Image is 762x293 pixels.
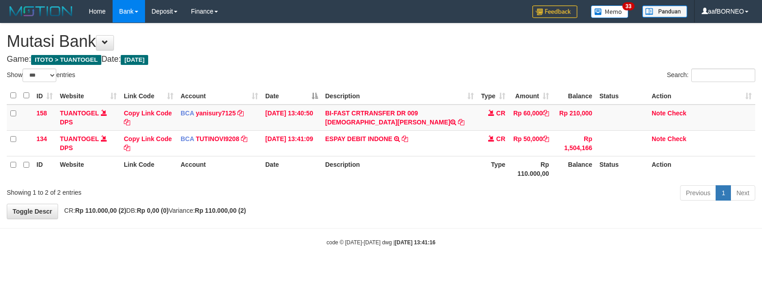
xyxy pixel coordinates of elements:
th: ID [33,156,56,182]
strong: Rp 110.000,00 (2) [75,207,127,214]
a: ESPAY DEBIT INDONE [325,135,392,142]
a: TUANTOGEL [60,110,99,117]
span: BCA [181,135,194,142]
th: Link Code [120,156,177,182]
a: TUTINOVI9208 [196,135,239,142]
th: Date: activate to sort column descending [262,87,322,105]
strong: Rp 110.000,00 (2) [195,207,246,214]
th: Rp 110.000,00 [509,156,553,182]
span: ITOTO > TUANTOGEL [31,55,101,65]
a: Next [730,185,755,201]
td: DPS [56,105,120,131]
a: Copy yanisury7125 to clipboard [237,110,244,117]
th: Balance [553,156,596,182]
a: Check [667,135,686,142]
span: CR [496,110,505,117]
span: CR [496,135,505,142]
th: Link Code: activate to sort column ascending [120,87,177,105]
a: Copy Link Code [124,110,172,126]
a: Copy Rp 50,000 to clipboard [543,135,549,142]
td: Rp 60,000 [509,105,553,131]
th: Balance [553,87,596,105]
a: yanisury7125 [196,110,236,117]
img: panduan.png [642,5,687,18]
a: Note [652,110,666,117]
label: Search: [667,69,755,82]
span: CR: DB: Variance: [60,207,246,214]
select: Showentries [23,69,56,82]
span: 33 [622,2,635,10]
span: 134 [36,135,47,142]
span: 158 [36,110,47,117]
a: Copy Link Code [124,135,172,151]
th: Description [322,156,477,182]
th: Website [56,156,120,182]
th: Account [177,156,262,182]
th: Website: activate to sort column ascending [56,87,120,105]
a: Check [667,110,686,117]
a: Note [652,135,666,142]
a: Copy ESPAY DEBIT INDONE to clipboard [402,135,408,142]
td: DPS [56,130,120,156]
a: Previous [680,185,716,201]
th: Type [477,156,509,182]
strong: Rp 0,00 (0) [137,207,169,214]
th: Action [648,156,755,182]
th: Description: activate to sort column ascending [322,87,477,105]
a: Copy TUTINOVI9208 to clipboard [241,135,247,142]
strong: [DATE] 13:41:16 [395,239,435,246]
a: Copy BI-FAST CRTRANSFER DR 009 MUHAMMAD FURKAN to clipboard [458,119,464,126]
td: Rp 1,504,166 [553,130,596,156]
small: code © [DATE]-[DATE] dwg | [327,239,435,246]
span: BCA [181,110,194,117]
a: Toggle Descr [7,204,58,219]
h4: Game: Date: [7,55,755,64]
span: [DATE] [121,55,148,65]
input: Search: [691,69,755,82]
th: Status [596,156,648,182]
h1: Mutasi Bank [7,32,755,50]
td: [DATE] 13:41:09 [262,130,322,156]
td: Rp 210,000 [553,105,596,131]
td: BI-FAST CRTRANSFER DR 009 [DEMOGRAPHIC_DATA][PERSON_NAME] [322,105,477,131]
th: Amount: activate to sort column ascending [509,87,553,105]
td: [DATE] 13:40:50 [262,105,322,131]
th: Action: activate to sort column ascending [648,87,755,105]
div: Showing 1 to 2 of 2 entries [7,184,311,197]
a: TUANTOGEL [60,135,99,142]
td: Rp 50,000 [509,130,553,156]
label: Show entries [7,69,75,82]
a: Copy Rp 60,000 to clipboard [543,110,549,117]
th: Type: activate to sort column ascending [477,87,509,105]
img: MOTION_logo.png [7,5,75,18]
th: Account: activate to sort column ascending [177,87,262,105]
img: Feedback.jpg [532,5,577,18]
a: 1 [716,185,731,201]
th: Status [596,87,648,105]
th: ID: activate to sort column ascending [33,87,56,105]
th: Date [262,156,322,182]
img: Button%20Memo.svg [591,5,629,18]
